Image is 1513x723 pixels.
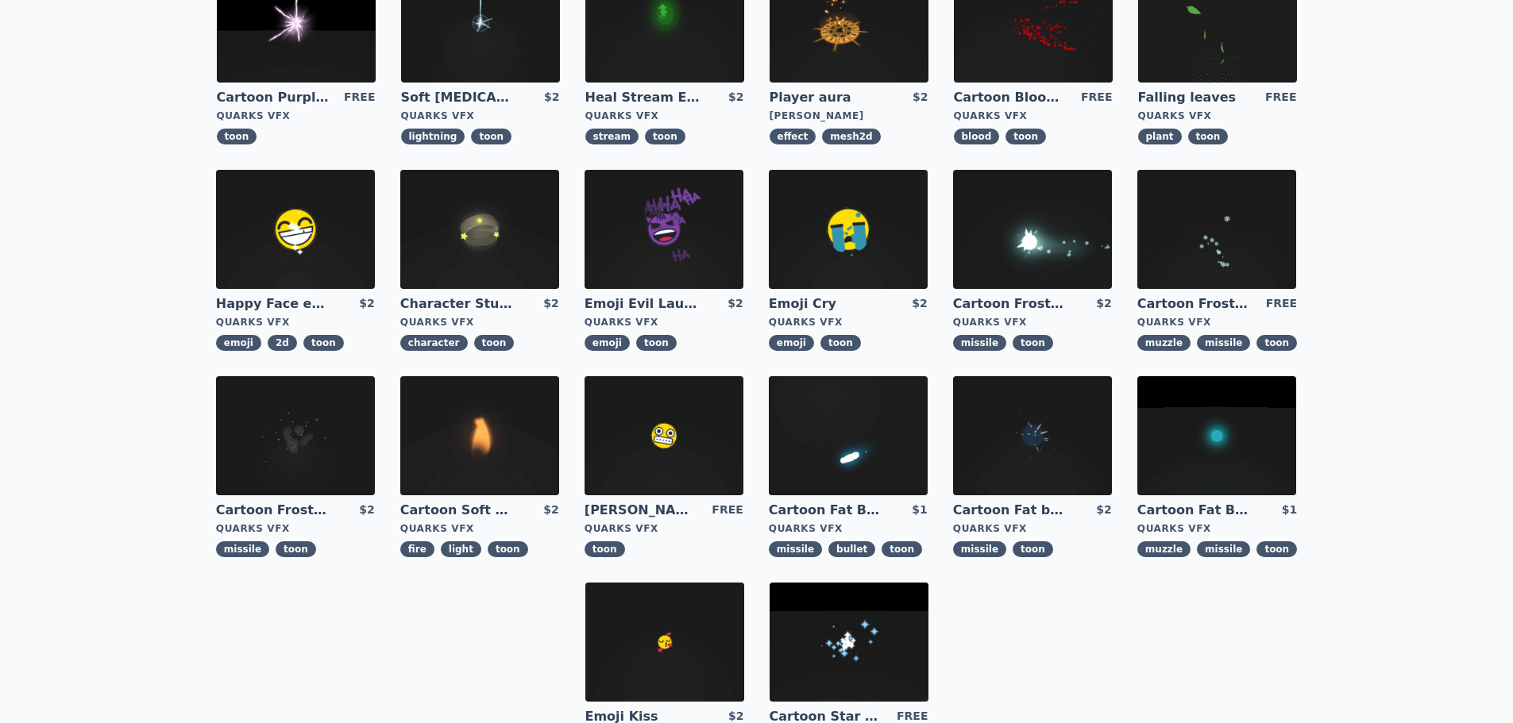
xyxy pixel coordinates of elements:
[1137,316,1297,329] div: Quarks VFX
[769,170,928,289] img: imgAlt
[1096,502,1111,519] div: $2
[216,522,375,535] div: Quarks VFX
[828,541,875,557] span: bullet
[585,502,699,519] a: [PERSON_NAME]
[276,541,316,557] span: toon
[728,89,743,106] div: $2
[1138,110,1297,122] div: Quarks VFX
[400,316,559,329] div: Quarks VFX
[1137,522,1297,535] div: Quarks VFX
[217,110,376,122] div: Quarks VFX
[769,295,883,313] a: Emoji Cry
[585,335,630,351] span: emoji
[954,89,1068,106] a: Cartoon Blood Splash
[585,295,699,313] a: Emoji Evil Laugh
[344,89,375,106] div: FREE
[769,335,814,351] span: emoji
[400,541,434,557] span: fire
[400,295,515,313] a: Character Stun Effect
[303,335,344,351] span: toon
[769,376,928,495] img: imgAlt
[1137,376,1296,495] img: imgAlt
[1137,295,1252,313] a: Cartoon Frost Missile Muzzle Flash
[401,110,560,122] div: Quarks VFX
[1282,502,1297,519] div: $1
[1137,170,1296,289] img: imgAlt
[913,89,928,106] div: $2
[1096,295,1111,313] div: $2
[585,522,743,535] div: Quarks VFX
[882,541,922,557] span: toon
[216,335,261,351] span: emoji
[488,541,528,557] span: toon
[216,295,330,313] a: Happy Face emoji
[216,376,375,495] img: imgAlt
[543,295,558,313] div: $2
[544,89,559,106] div: $2
[1197,541,1250,557] span: missile
[954,129,1000,144] span: blood
[1256,541,1297,557] span: toon
[636,335,677,351] span: toon
[1013,541,1053,557] span: toon
[770,110,928,122] div: [PERSON_NAME]
[820,335,861,351] span: toon
[645,129,685,144] span: toon
[769,316,928,329] div: Quarks VFX
[1197,335,1250,351] span: missile
[953,335,1006,351] span: missile
[1266,295,1297,313] div: FREE
[769,541,822,557] span: missile
[953,295,1067,313] a: Cartoon Frost Missile
[217,129,257,144] span: toon
[1138,89,1252,106] a: Falling leaves
[822,129,880,144] span: mesh2d
[953,376,1112,495] img: imgAlt
[585,110,744,122] div: Quarks VFX
[471,129,511,144] span: toon
[400,522,559,535] div: Quarks VFX
[953,316,1112,329] div: Quarks VFX
[1005,129,1046,144] span: toon
[359,295,374,313] div: $2
[1188,129,1229,144] span: toon
[543,502,558,519] div: $2
[585,376,743,495] img: imgAlt
[770,129,816,144] span: effect
[1013,335,1053,351] span: toon
[769,502,883,519] a: Cartoon Fat Bullet
[400,502,515,519] a: Cartoon Soft CandleLight
[954,110,1113,122] div: Quarks VFX
[585,89,700,106] a: Heal Stream Effect
[216,502,330,519] a: Cartoon Frost Missile Explosion
[912,502,927,519] div: $1
[268,335,297,351] span: 2d
[216,541,269,557] span: missile
[400,376,559,495] img: imgAlt
[953,541,1006,557] span: missile
[1256,335,1297,351] span: toon
[770,89,884,106] a: Player aura
[1138,129,1182,144] span: plant
[400,170,559,289] img: imgAlt
[1137,335,1191,351] span: muzzle
[912,295,927,313] div: $2
[953,170,1112,289] img: imgAlt
[401,89,515,106] a: Soft [MEDICAL_DATA]
[359,502,374,519] div: $2
[400,335,468,351] span: character
[585,541,625,557] span: toon
[585,170,743,289] img: imgAlt
[728,295,743,313] div: $2
[216,170,375,289] img: imgAlt
[769,522,928,535] div: Quarks VFX
[953,502,1067,519] a: Cartoon Fat bullet explosion
[770,583,928,702] img: imgAlt
[585,316,743,329] div: Quarks VFX
[953,522,1112,535] div: Quarks VFX
[216,316,375,329] div: Quarks VFX
[1081,89,1112,106] div: FREE
[401,129,465,144] span: lightning
[1265,89,1296,106] div: FREE
[1137,502,1252,519] a: Cartoon Fat Bullet Muzzle Flash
